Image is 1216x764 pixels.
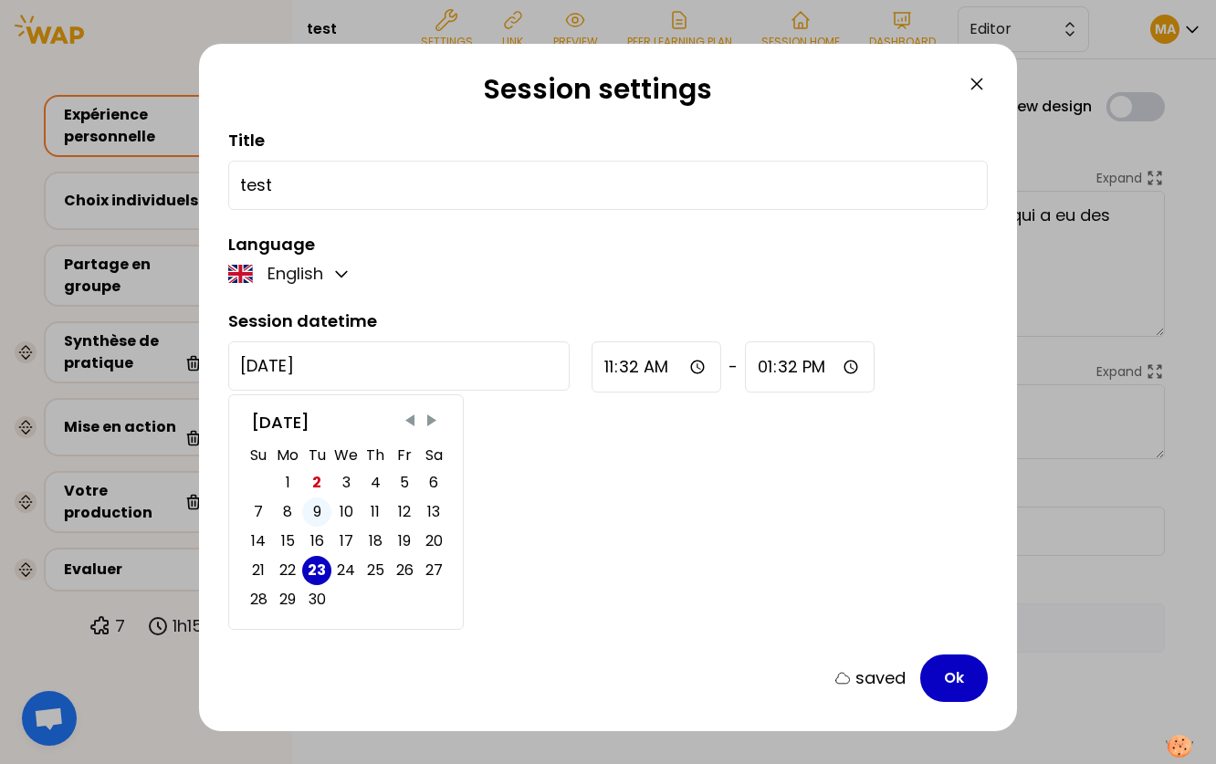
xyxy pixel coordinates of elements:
div: 3 [342,470,351,496]
div: Mon Sep 08 2025 [273,497,302,527]
span: Su [244,443,273,468]
span: Previous Month [401,412,419,430]
div: 17 [340,529,353,554]
p: saved [855,665,906,691]
div: Sun Sep 21 2025 [244,556,273,585]
div: Mon Sep 01 2025 [273,468,302,497]
label: Language [228,233,315,256]
div: Sun Sep 07 2025 [244,497,273,527]
div: [DATE] [251,410,441,435]
div: 14 [251,529,266,554]
div: 29 [279,587,296,612]
div: 19 [398,529,411,554]
div: Thu Sep 11 2025 [361,497,390,527]
div: Sat Sep 13 2025 [419,497,448,527]
div: Tue Sep 30 2025 [302,585,331,614]
div: 30 [309,587,326,612]
div: 21 [252,558,265,583]
div: 10 [340,499,353,525]
span: Tu [302,443,331,468]
span: We [331,443,361,468]
div: Wed Sep 10 2025 [331,497,361,527]
span: Next Month [423,412,441,430]
div: 8 [283,499,292,525]
div: 7 [254,499,263,525]
div: Fri Sep 05 2025 [390,468,419,497]
div: Sat Sep 06 2025 [419,468,448,497]
label: Session datetime [228,309,377,332]
div: Tue Sep 02 2025 [302,468,331,497]
div: 25 [367,558,384,583]
button: Ok [920,654,988,702]
h2: Session settings [228,73,966,113]
div: Thu Sep 04 2025 [361,468,390,497]
div: Sun Sep 28 2025 [244,585,273,614]
div: Wed Sep 24 2025 [331,556,361,585]
div: 22 [279,558,296,583]
span: - [729,354,738,380]
div: Mon Sep 15 2025 [273,527,302,556]
div: 2 [312,470,321,496]
div: Fri Sep 26 2025 [390,556,419,585]
div: 28 [250,587,267,612]
div: Thu Sep 25 2025 [361,556,390,585]
p: English [267,261,323,287]
div: 4 [371,470,381,496]
div: 18 [369,529,383,554]
div: Tue Sep 23 2025 [302,556,331,585]
div: Tue Sep 16 2025 [302,527,331,556]
input: YYYY-M-D [228,341,570,391]
span: Fr [390,443,419,468]
div: Wed Sep 03 2025 [331,468,361,497]
div: 15 [281,529,295,554]
div: 9 [313,499,321,525]
div: 13 [427,499,440,525]
div: Fri Sep 12 2025 [390,497,419,527]
div: 6 [429,470,438,496]
div: Sun Sep 14 2025 [244,527,273,556]
div: 1 [286,470,290,496]
div: Tue Sep 09 2025 [302,497,331,527]
div: 20 [425,529,443,554]
label: Title [228,129,265,152]
span: Sa [419,443,448,468]
div: Mon Sep 22 2025 [273,556,302,585]
div: Sat Sep 20 2025 [419,527,448,556]
div: 24 [337,558,355,583]
div: 5 [400,470,409,496]
div: Fri Sep 19 2025 [390,527,419,556]
span: Th [361,443,390,468]
div: Wed Sep 17 2025 [331,527,361,556]
div: 12 [398,499,411,525]
div: 27 [425,558,443,583]
div: Sat Sep 27 2025 [419,556,448,585]
div: 11 [371,499,380,525]
div: 16 [310,529,324,554]
span: Mo [273,443,302,468]
div: Mon Sep 29 2025 [273,585,302,614]
div: 26 [396,558,414,583]
div: 23 [308,558,326,583]
div: Thu Sep 18 2025 [361,527,390,556]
